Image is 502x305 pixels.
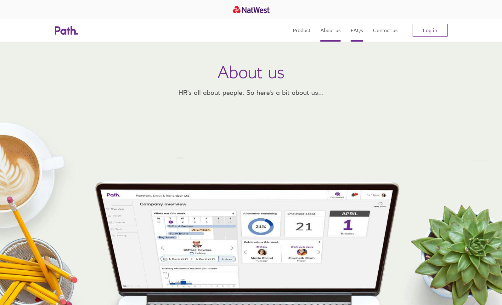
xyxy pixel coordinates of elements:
a: Log in [413,24,448,37]
a: About us [320,19,341,42]
a: Contact us [373,19,398,42]
a: Product [293,19,310,42]
a: FAQs [351,19,363,42]
p: HR's all about people. So here's a bit about us... [173,87,329,98]
h1: About us [217,62,285,82]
